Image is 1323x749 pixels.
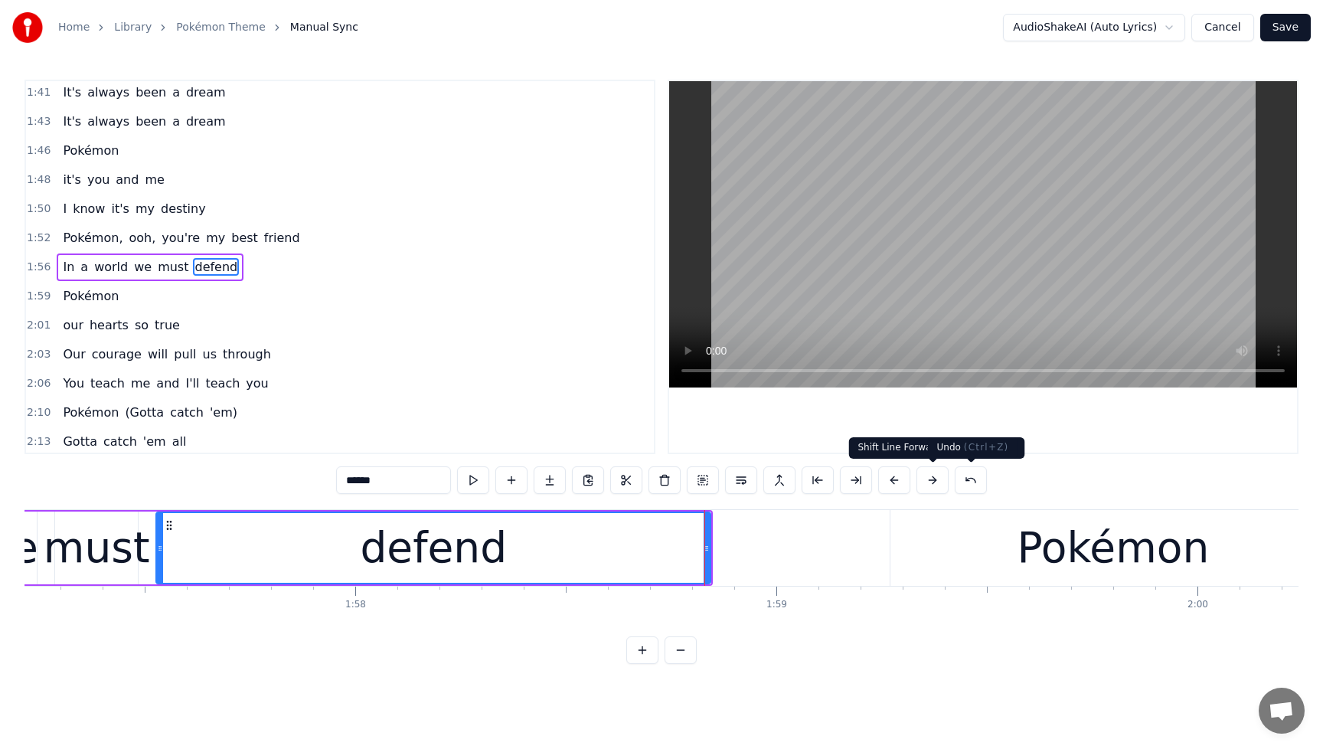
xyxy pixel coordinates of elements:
span: ooh, [127,229,157,247]
span: 2:01 [27,318,51,333]
span: always [86,83,131,101]
span: dream [185,113,227,130]
span: true [153,316,181,334]
span: world [93,258,129,276]
span: always [86,113,131,130]
span: and [114,171,140,188]
span: we [132,258,153,276]
button: Save [1260,14,1311,41]
span: 1:59 [27,289,51,304]
span: I'll [184,374,201,392]
span: catch [168,404,205,421]
span: courage [90,345,143,363]
span: Pokémon, [61,229,124,247]
span: Pokémon [61,287,120,305]
span: 2:03 [27,347,51,362]
span: teach [89,374,126,392]
div: defend [360,516,507,580]
div: Undo [928,437,1018,459]
span: 2:10 [27,405,51,420]
span: know [71,200,106,218]
span: hearts [88,316,130,334]
div: Shift Line Forward [849,437,1025,459]
span: In [61,258,76,276]
span: Manual Sync [290,20,358,35]
span: must [156,258,190,276]
span: 2:13 [27,434,51,450]
span: my [204,229,227,247]
span: 1:41 [27,85,51,100]
div: must [44,516,150,580]
span: 1:48 [27,172,51,188]
a: Library [114,20,152,35]
span: It's [61,83,83,101]
span: been [134,113,168,130]
div: 1:59 [766,599,787,611]
span: so [133,316,150,334]
span: Pokémon [61,404,120,421]
span: through [221,345,273,363]
nav: breadcrumb [58,20,358,35]
img: youka [12,12,43,43]
span: 'em [142,433,168,450]
span: I [61,200,68,218]
span: 1:52 [27,231,51,246]
span: dream [185,83,227,101]
span: destiny [159,200,207,218]
span: you [86,171,111,188]
span: ( Ctrl+Z ) [964,442,1009,453]
div: 1:58 [345,599,366,611]
span: it's [61,171,82,188]
div: Pokémon [1018,516,1210,580]
span: and [155,374,181,392]
span: a [171,83,181,101]
div: Open chat [1259,688,1305,734]
span: me [143,171,165,188]
span: 1:43 [27,114,51,129]
span: catch [102,433,139,450]
span: 2:06 [27,376,51,391]
span: pull [172,345,198,363]
div: 2:00 [1187,599,1208,611]
span: 1:46 [27,143,51,159]
span: It's [61,113,83,130]
span: our [61,316,85,334]
span: 1:50 [27,201,51,217]
span: been [134,83,168,101]
span: defend [193,258,239,276]
a: Home [58,20,90,35]
span: will [146,345,169,363]
button: Cancel [1191,14,1253,41]
span: best [230,229,260,247]
span: us [201,345,217,363]
span: me [129,374,152,392]
span: teach [204,374,241,392]
span: 1:56 [27,260,51,275]
span: you [244,374,269,392]
span: friend [263,229,302,247]
span: it's [109,200,130,218]
span: a [79,258,90,276]
span: all [171,433,188,450]
span: you're [160,229,201,247]
span: Our [61,345,87,363]
span: a [171,113,181,130]
span: Gotta [61,433,99,450]
span: You [61,374,86,392]
a: Pokémon Theme [176,20,266,35]
span: (Gotta [123,404,165,421]
span: Pokémon [61,142,120,159]
span: my [134,200,156,218]
span: 'em) [208,404,239,421]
